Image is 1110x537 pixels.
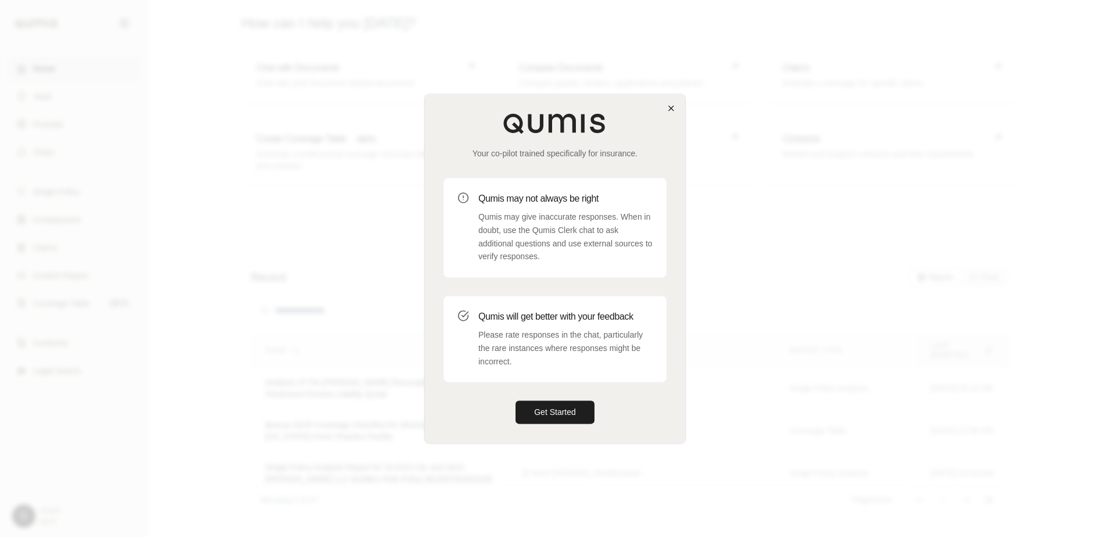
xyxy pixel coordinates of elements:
h3: Qumis may not always be right [478,192,653,206]
button: Get Started [516,401,594,424]
p: Please rate responses in the chat, particularly the rare instances where responses might be incor... [478,328,653,368]
h3: Qumis will get better with your feedback [478,310,653,324]
img: Qumis Logo [503,113,607,134]
p: Qumis may give inaccurate responses. When in doubt, use the Qumis Clerk chat to ask additional qu... [478,210,653,263]
p: Your co-pilot trained specifically for insurance. [444,148,666,159]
